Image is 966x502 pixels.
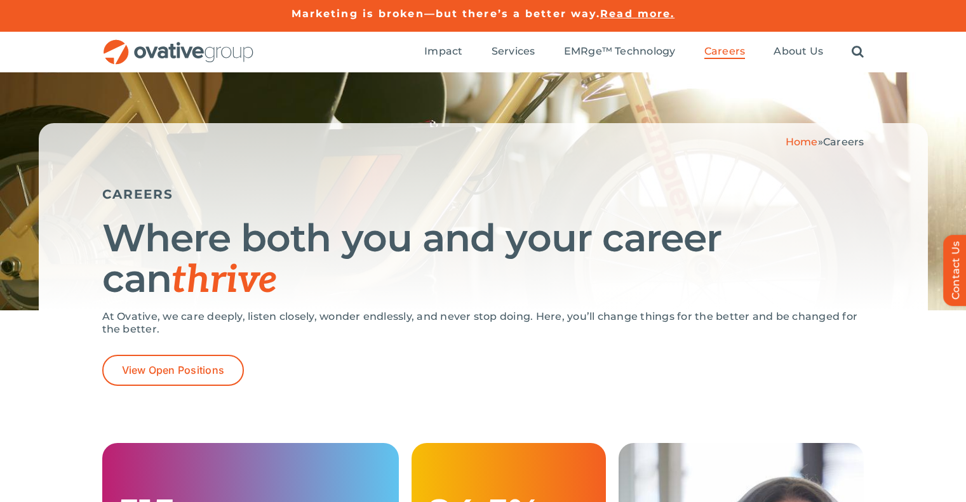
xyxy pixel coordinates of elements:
a: Services [492,45,535,59]
span: About Us [774,45,823,58]
h1: Where both you and your career can [102,218,864,301]
a: Search [852,45,864,59]
a: Marketing is broken—but there’s a better way. [292,8,601,20]
span: EMRge™ Technology [564,45,676,58]
h5: CAREERS [102,187,864,202]
span: Careers [823,136,864,148]
span: Services [492,45,535,58]
span: Careers [704,45,746,58]
a: EMRge™ Technology [564,45,676,59]
span: View Open Positions [122,364,225,376]
a: Careers [704,45,746,59]
span: Impact [424,45,462,58]
span: » [786,136,864,148]
a: Impact [424,45,462,59]
a: OG_Full_horizontal_RGB [102,38,255,50]
span: thrive [171,258,278,303]
a: View Open Positions [102,355,245,386]
a: Home [786,136,818,148]
p: At Ovative, we care deeply, listen closely, wonder endlessly, and never stop doing. Here, you’ll ... [102,310,864,336]
nav: Menu [424,32,864,72]
a: About Us [774,45,823,59]
a: Read more. [600,8,674,20]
